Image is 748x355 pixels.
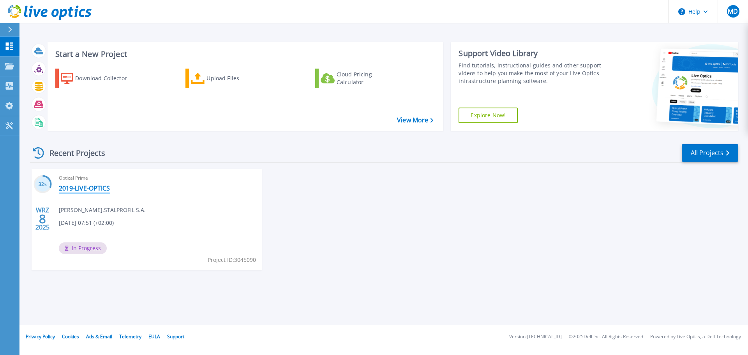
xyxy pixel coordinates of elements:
a: EULA [148,333,160,340]
a: Support [167,333,184,340]
a: Download Collector [55,69,142,88]
span: Optical Prime [59,174,257,182]
a: Privacy Policy [26,333,55,340]
h3: Start a New Project [55,50,433,58]
li: Powered by Live Optics, a Dell Technology [650,334,741,339]
h3: 32 [34,180,52,189]
a: Cloud Pricing Calculator [315,69,402,88]
span: In Progress [59,242,107,254]
span: MD [728,8,738,14]
a: Ads & Email [86,333,112,340]
a: 2019-LIVE-OPTICS [59,184,110,192]
li: © 2025 Dell Inc. All Rights Reserved [569,334,643,339]
span: [PERSON_NAME] , STALPROFIL S.A. [59,206,146,214]
span: Project ID: 3045090 [208,256,256,264]
a: Explore Now! [459,108,518,123]
div: Recent Projects [30,143,116,162]
li: Version: [TECHNICAL_ID] [509,334,562,339]
a: Cookies [62,333,79,340]
a: All Projects [682,144,738,162]
div: Cloud Pricing Calculator [337,71,399,86]
span: 8 [39,215,46,222]
div: WRZ 2025 [35,205,50,233]
a: Upload Files [185,69,272,88]
div: Upload Files [206,71,269,86]
span: [DATE] 07:51 (+02:00) [59,219,114,227]
div: Find tutorials, instructional guides and other support videos to help you make the most of your L... [459,62,605,85]
span: % [44,182,47,187]
div: Support Video Library [459,48,605,58]
div: Download Collector [75,71,138,86]
a: Telemetry [119,333,141,340]
a: View More [397,117,433,124]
